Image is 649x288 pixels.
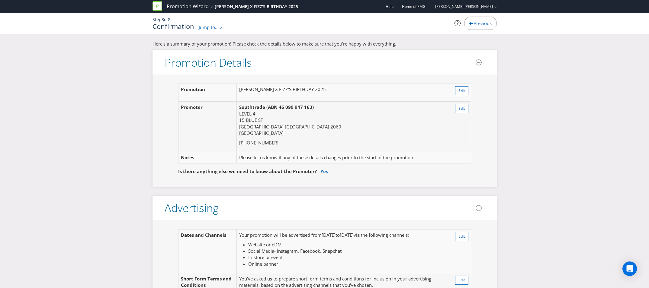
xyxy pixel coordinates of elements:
span: Your promotion will be advertised from [239,232,322,238]
span: Website or eDM [248,242,281,248]
span: 8 [162,17,164,22]
span: via the following channels: [354,232,409,238]
span: In-store or event [248,254,283,260]
span: Edit [458,88,465,93]
td: Notes [178,152,237,163]
span: [GEOGRAPHIC_DATA] [239,130,284,136]
h1: Confirmation [153,23,194,30]
button: Edit [455,104,468,113]
span: Step [153,17,162,22]
a: Help [386,4,394,9]
span: Edit [458,234,465,239]
span: to [336,232,340,238]
div: [PERSON_NAME] X FIZZ’S BIRTHDAY 2025 [215,4,298,10]
h3: Advertising [165,202,219,214]
td: [PERSON_NAME] X FIZZ’S BIRTHDAY 2025 [237,84,445,102]
p: [PHONE_NUMBER] [239,140,443,146]
span: LEVEL 4 [239,111,255,117]
span: Edit [458,106,465,111]
span: Online banner [248,261,278,267]
div: Open Intercom Messenger [622,261,637,276]
span: 2060 [330,124,341,130]
span: [DATE] [340,232,354,238]
p: Here's a summary of your promotion! Please check the details below to make sure that you're happy... [153,41,497,47]
button: Edit [455,86,468,95]
h3: Promotion Details [165,57,252,69]
span: [GEOGRAPHIC_DATA] [285,124,329,130]
span: - Instagram, Facebook, Snapchat [274,248,342,254]
span: 15 BLUE ST [239,117,263,123]
td: Dates and Channels [178,229,237,273]
span: Previous [474,20,492,26]
span: Promoter [181,104,203,110]
span: [GEOGRAPHIC_DATA] [239,124,284,130]
span: Is there anything else we need to know about the Promoter? [178,168,317,174]
a: [PERSON_NAME] [PERSON_NAME] [429,4,493,9]
span: Southtrade [239,104,265,110]
span: 8 [168,17,170,22]
button: Edit [455,232,468,241]
button: Edit [455,276,468,285]
span: [DATE] [322,232,336,238]
td: Promotion [178,84,237,102]
span: Jump to... [199,24,219,30]
span: Edit [458,277,465,283]
a: Promotion Wizard [167,3,209,10]
span: (ABN 46 099 947 163) [266,104,314,110]
a: Yes [320,168,328,174]
span: You've asked us to prepare short form terms and conditions for inclusion in your advertising mate... [239,276,431,288]
td: Please let us know if any of these details changes prior to the start of the promotion. [237,152,445,163]
span: of [164,17,168,22]
span: Home of PMG [402,4,426,9]
span: Social Media [248,248,274,254]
